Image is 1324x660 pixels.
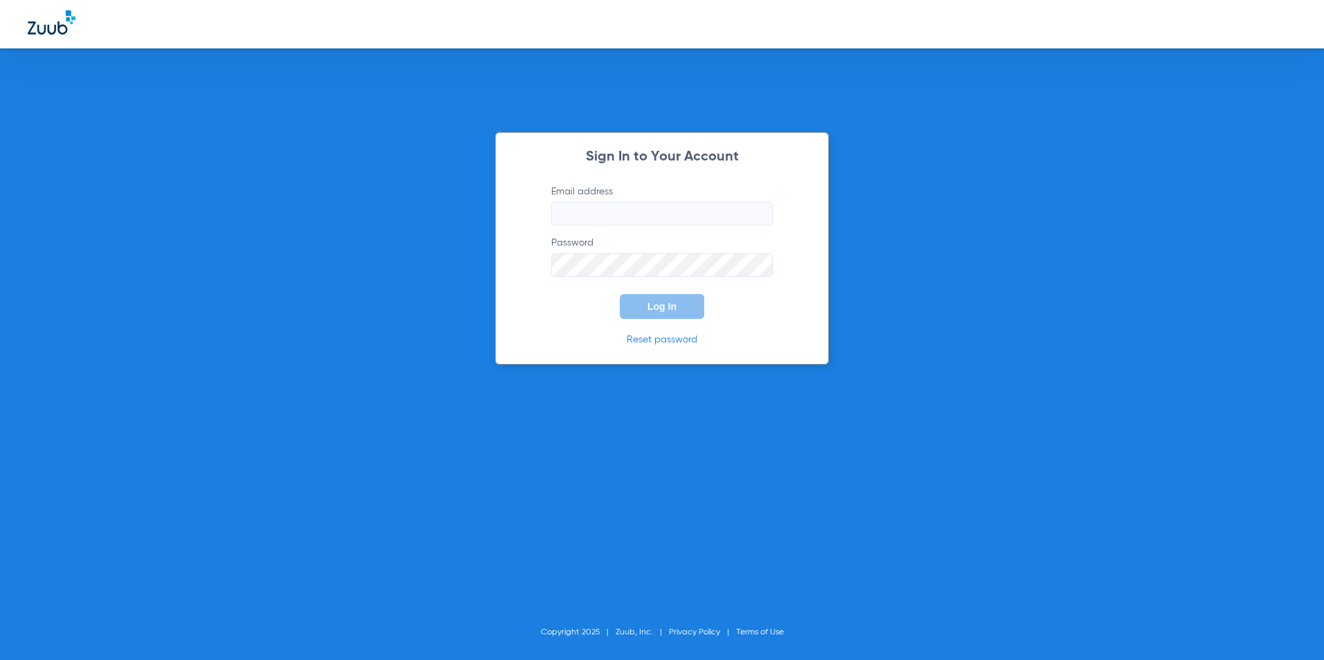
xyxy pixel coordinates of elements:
label: Email address [551,185,773,226]
iframe: Chat Widget [1255,594,1324,660]
li: Zuub, Inc. [616,625,669,639]
a: Terms of Use [736,628,784,636]
img: Zuub Logo [28,10,75,35]
input: Email address [551,202,773,226]
label: Password [551,236,773,277]
button: Log In [620,294,704,319]
a: Reset password [627,335,697,345]
h2: Sign In to Your Account [530,150,794,164]
li: Copyright 2025 [541,625,616,639]
a: Privacy Policy [669,628,720,636]
span: Log In [647,301,677,312]
input: Password [551,253,773,277]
